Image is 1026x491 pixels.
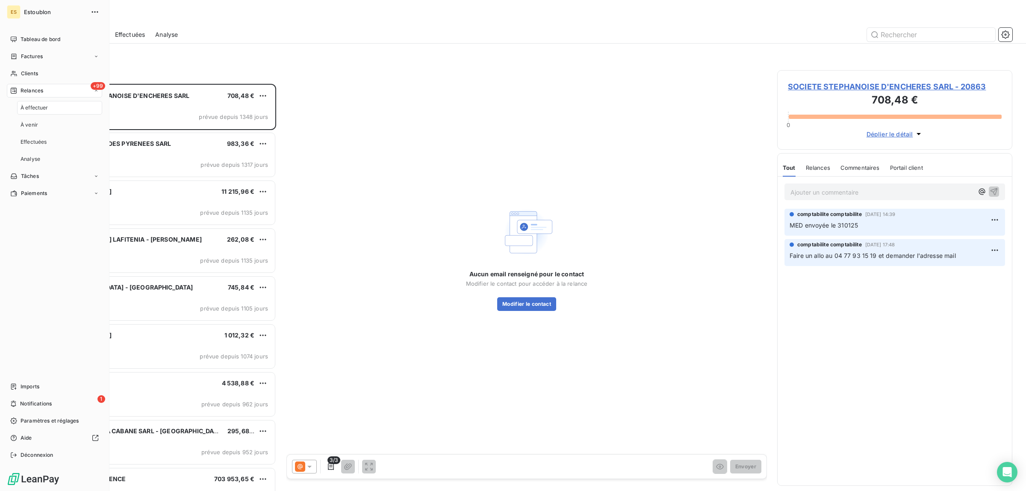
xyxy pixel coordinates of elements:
[200,353,268,360] span: prévue depuis 1074 jours
[790,222,858,229] span: MED envoyée le 310125
[201,401,268,408] span: prévue depuis 962 jours
[91,82,105,90] span: +99
[499,205,554,260] img: Empty state
[222,379,255,387] span: 4 538,88 €
[21,87,43,95] span: Relances
[228,284,254,291] span: 745,84 €
[7,5,21,19] div: ES
[227,427,255,435] span: 295,68 €
[466,280,588,287] span: Modifier le contact pour accéder à la relance
[200,161,268,168] span: prévue depuis 1317 jours
[60,427,224,435] span: RESTAURANT LA CABANE SARL - [GEOGRAPHIC_DATA]
[890,164,923,171] span: Portail client
[730,460,761,473] button: Envoyer
[865,212,896,217] span: [DATE] 14:39
[115,30,145,39] span: Effectuées
[21,35,60,43] span: Tableau de bord
[97,395,105,403] span: 1
[227,140,254,147] span: 983,36 €
[497,297,556,311] button: Modifier le contact
[200,305,268,312] span: prévue depuis 1105 jours
[20,400,52,408] span: Notifications
[221,188,254,195] span: 11 215,96 €
[21,70,38,77] span: Clients
[797,210,862,218] span: comptabilite comptabilite
[60,92,189,99] span: SOCIETE STEPHANOISE D'ENCHERES SARL
[201,449,268,456] span: prévue depuis 952 jours
[867,28,995,41] input: Rechercher
[7,472,60,486] img: Logo LeanPay
[21,172,39,180] span: Tâches
[806,164,830,171] span: Relances
[227,236,254,243] span: 262,08 €
[21,434,32,442] span: Aide
[200,209,268,216] span: prévue depuis 1135 jours
[864,129,926,139] button: Déplier le détail
[155,30,178,39] span: Analyse
[7,431,102,445] a: Aide
[469,270,584,278] span: Aucun email renseigné pour le contact
[21,104,48,112] span: À effectuer
[60,140,171,147] span: GASTRONOMIE DES PYRENEES SARL
[21,451,53,459] span: Déconnexion
[840,164,880,171] span: Commentaires
[60,236,202,243] span: [PERSON_NAME] LAFITENIA - [PERSON_NAME]
[21,155,40,163] span: Analyse
[214,475,254,482] span: 703 953,65 €
[21,383,39,390] span: Imports
[21,53,43,60] span: Factures
[327,456,340,464] span: 3/3
[227,92,254,99] span: 708,48 €
[21,121,38,129] span: À venir
[21,417,79,425] span: Paramètres et réglages
[787,121,790,128] span: 0
[788,92,1002,109] h3: 708,48 €
[21,189,47,197] span: Paiements
[200,257,268,264] span: prévue depuis 1135 jours
[797,241,862,248] span: comptabilite comptabilite
[867,130,913,139] span: Déplier le détail
[997,462,1017,482] div: Open Intercom Messenger
[788,81,1002,92] span: SOCIETE STEPHANOISE D'ENCHERES SARL - 20863
[21,138,47,146] span: Effectuées
[24,9,85,15] span: Estoublon
[199,113,268,120] span: prévue depuis 1348 jours
[865,242,895,247] span: [DATE] 17:48
[224,331,255,339] span: 1 012,32 €
[790,252,956,259] span: Faire un allo au 04 77 93 15 19 et demander l'adresse mail
[783,164,796,171] span: Tout
[60,284,193,291] span: [GEOGRAPHIC_DATA] - [GEOGRAPHIC_DATA]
